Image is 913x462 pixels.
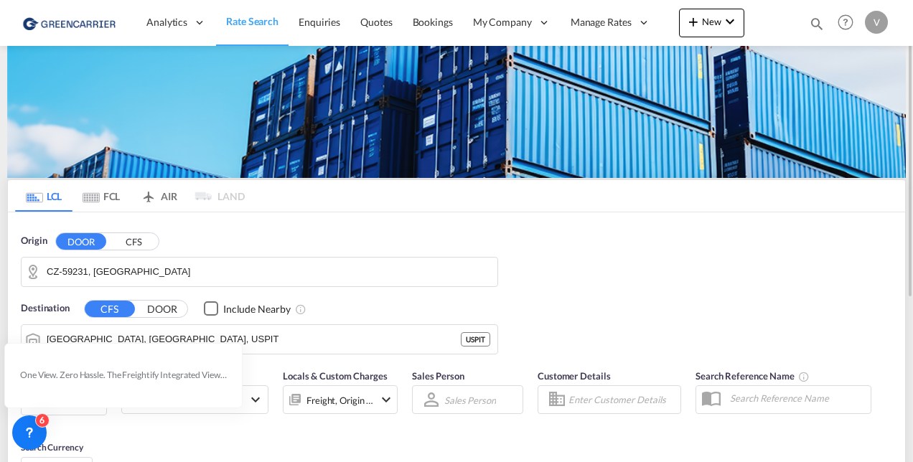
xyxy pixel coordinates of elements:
div: USPIT [461,332,490,346]
div: V [865,11,888,34]
input: Search Reference Name [723,387,871,409]
span: Customer Details [538,370,610,382]
button: DOOR [56,233,106,250]
span: My Company [473,15,532,29]
img: GreenCarrierFCL_LCL.png [7,46,906,178]
span: Search Currency [21,442,83,453]
md-icon: icon-chevron-down [721,13,739,30]
md-icon: icon-plus 400-fg [685,13,702,30]
span: Destination [21,301,70,316]
button: icon-plus 400-fgNewicon-chevron-down [679,9,744,37]
md-pagination-wrapper: Use the left and right arrow keys to navigate between tabs [15,180,245,212]
div: Include Nearby [223,302,291,316]
span: Manage Rates [571,15,632,29]
div: Freight Origin Destinationicon-chevron-down [283,385,398,414]
md-tab-item: FCL [72,180,130,212]
span: Search Reference Name [696,370,810,382]
span: Help [833,10,858,34]
span: Locals & Custom Charges [283,370,388,382]
input: Enter Customer Details [568,389,676,410]
span: Sales Person [412,370,464,382]
md-select: Sales Person [443,390,497,410]
span: Analytics [146,15,187,29]
md-tab-item: LCL [15,180,72,212]
div: icon-magnify [809,16,825,37]
span: Enquiries [299,16,340,28]
div: Freight Origin Destination [306,390,374,410]
button: DOOR [137,301,187,317]
md-icon: Unchecked: Ignores neighbouring ports when fetching rates.Checked : Includes neighbouring ports w... [295,303,306,315]
md-tab-item: AIR [130,180,187,212]
md-icon: Your search will be saved by the below given name [798,371,810,382]
md-icon: icon-magnify [809,16,825,32]
md-icon: icon-airplane [140,188,157,199]
span: Origin [21,234,47,248]
div: Help [833,10,865,36]
span: Rate Search [226,15,278,27]
md-input-container: CZ-59231, Nove Mesto na Morave [22,258,497,286]
md-checkbox: Checkbox No Ink [204,301,291,316]
button: CFS [108,233,159,250]
input: Search by Door [47,261,490,283]
img: 757bc1808afe11efb73cddab9739634b.png [22,6,118,39]
span: New [685,16,739,27]
span: Quotes [360,16,392,28]
button: CFS [85,301,135,317]
md-icon: icon-chevron-down [378,391,395,408]
span: Bookings [413,16,453,28]
md-input-container: Pittsburgh, PA, USPIT [22,325,497,354]
md-datepicker: Select [21,414,32,433]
